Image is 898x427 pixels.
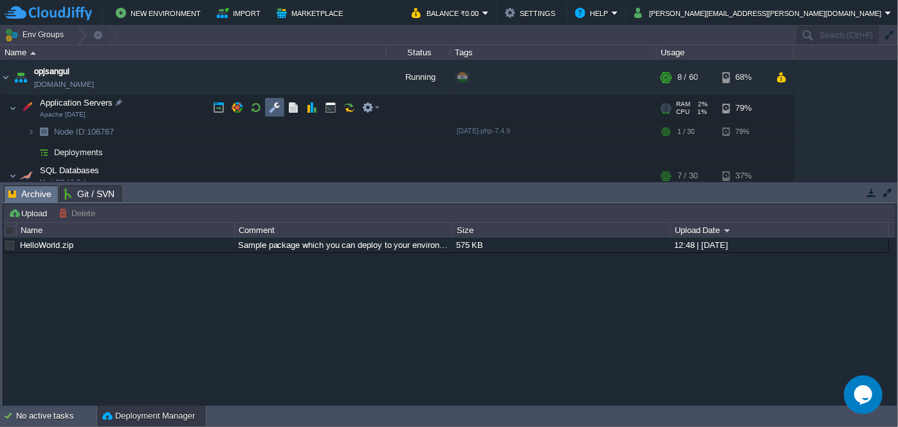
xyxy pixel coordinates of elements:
[8,186,51,202] span: Archive
[39,98,115,108] a: Application ServersApache [DATE]
[1,60,11,95] img: AMDAwAAAACH5BAEAAAAALAAAAAABAAEAAAICRAEAOw==
[387,45,450,60] div: Status
[54,127,87,137] span: Node ID:
[102,410,195,422] button: Deployment Manager
[116,5,205,21] button: New Environment
[17,223,234,238] div: Name
[844,375,885,414] iframe: chat widget
[5,5,92,21] img: CloudJiffy
[9,163,17,189] img: AMDAwAAAACH5BAEAAAAALAAAAAABAAEAAAICRAEAOw==
[672,223,888,238] div: Upload Date
[34,65,69,78] a: opjsangul
[412,5,482,21] button: Balance ₹0.00
[277,5,347,21] button: Marketplace
[676,108,690,116] span: CPU
[40,178,86,186] span: MariaDB 10.7.4
[677,60,698,95] div: 8 / 60
[722,60,764,95] div: 68%
[387,60,451,95] div: Running
[217,5,265,21] button: Import
[677,122,695,142] div: 1 / 30
[39,97,115,108] span: Application Servers
[454,223,670,238] div: Size
[59,207,99,219] button: Delete
[39,165,101,176] span: SQL Databases
[39,166,101,175] a: SQL DatabasesMariaDB 10.7.4
[64,186,115,202] span: Git / SVN
[53,147,105,158] a: Deployments
[505,5,559,21] button: Settings
[657,45,793,60] div: Usage
[27,122,35,142] img: AMDAwAAAACH5BAEAAAAALAAAAAABAAEAAAICRAEAOw==
[35,142,53,162] img: AMDAwAAAACH5BAEAAAAALAAAAAABAAEAAAICRAEAOw==
[17,95,35,121] img: AMDAwAAAACH5BAEAAAAALAAAAAABAAEAAAICRAEAOw==
[695,100,708,108] span: 2%
[677,163,698,189] div: 7 / 30
[671,238,888,252] div: 12:48 | [DATE]
[453,238,670,252] div: 575 KB
[53,126,116,137] a: Node ID:106767
[575,5,612,21] button: Help
[722,163,764,189] div: 37%
[16,406,96,426] div: No active tasks
[235,238,452,252] div: Sample package which you can deploy to your environment. Feel free to delete and upload a package...
[35,122,53,142] img: AMDAwAAAACH5BAEAAAAALAAAAAABAAEAAAICRAEAOw==
[235,223,452,238] div: Comment
[12,60,30,95] img: AMDAwAAAACH5BAEAAAAALAAAAAABAAEAAAICRAEAOw==
[9,95,17,121] img: AMDAwAAAACH5BAEAAAAALAAAAAABAAEAAAICRAEAOw==
[1,45,386,60] div: Name
[17,163,35,189] img: AMDAwAAAACH5BAEAAAAALAAAAAABAAEAAAICRAEAOw==
[452,45,656,60] div: Tags
[722,95,764,121] div: 79%
[457,127,510,135] span: [DATE]-php-7.4.9
[695,108,708,116] span: 1%
[634,5,885,21] button: [PERSON_NAME][EMAIL_ADDRESS][PERSON_NAME][DOMAIN_NAME]
[34,78,94,91] a: [DOMAIN_NAME]
[27,142,35,162] img: AMDAwAAAACH5BAEAAAAALAAAAAABAAEAAAICRAEAOw==
[20,240,73,250] a: HelloWorld.zip
[722,122,764,142] div: 79%
[676,100,690,108] span: RAM
[40,111,86,119] span: Apache [DATE]
[5,26,68,44] button: Env Groups
[30,52,36,55] img: AMDAwAAAACH5BAEAAAAALAAAAAABAAEAAAICRAEAOw==
[53,126,116,137] span: 106767
[8,207,51,219] button: Upload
